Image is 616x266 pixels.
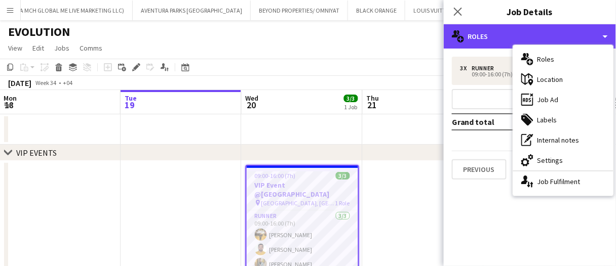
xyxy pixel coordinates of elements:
span: 3/3 [336,172,350,180]
div: 09:00-16:00 (7h) [460,72,589,77]
a: Jobs [50,41,73,55]
span: 21 [365,99,379,111]
button: Add role [452,89,608,109]
span: Thu [367,94,379,103]
span: 09:00-16:00 (7h) [255,172,296,180]
div: VIP EVENTS [16,148,57,158]
a: View [4,41,26,55]
span: Edit [32,43,44,53]
span: Tue [125,94,137,103]
div: Job Fulfilment [513,171,613,192]
span: Mon [4,94,17,103]
button: BEYOND PROPERTIES/ OMNIYAT [251,1,348,20]
span: Wed [246,94,259,103]
span: Week 34 [33,79,59,86]
button: LOUIS VUITTON [405,1,464,20]
td: Grand total [452,114,544,130]
div: Settings [513,150,613,170]
div: +04 [63,79,72,86]
div: Labels [513,110,613,130]
div: Job Ad [513,90,613,110]
div: Roles [444,24,616,49]
span: 1 Role [335,199,350,207]
h1: EVOLUTION [8,24,70,39]
h3: VIP Event @[GEOGRAPHIC_DATA] [247,181,358,199]
span: Jobs [54,43,69,53]
div: [DATE] [8,78,31,88]
span: 3/3 [344,95,358,102]
h3: Job Details [444,5,616,18]
div: 3 x [460,65,472,72]
span: 20 [244,99,259,111]
span: [GEOGRAPHIC_DATA], [GEOGRAPHIC_DATA] [261,199,335,207]
div: Location [513,69,613,90]
button: AVENTURA PARKS [GEOGRAPHIC_DATA] [133,1,251,20]
div: Runner [472,65,498,72]
a: Edit [28,41,48,55]
div: Internal notes [513,130,613,150]
span: 19 [123,99,137,111]
a: Comms [75,41,106,55]
button: Previous [452,159,507,180]
span: View [8,43,22,53]
span: Comms [80,43,102,53]
div: Roles [513,49,613,69]
button: BLACK ORANGE [348,1,405,20]
span: 18 [2,99,17,111]
div: 1 Job [344,103,358,111]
